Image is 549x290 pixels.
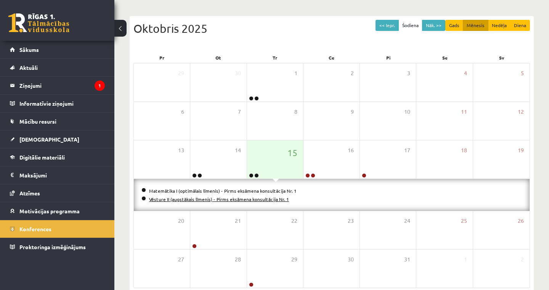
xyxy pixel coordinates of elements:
span: 14 [235,146,241,155]
span: 3 [407,69,410,77]
div: Se [417,52,474,63]
span: 30 [348,255,354,264]
span: Aktuāli [19,64,38,71]
a: Vēsture II (augstākais līmenis) - Pirms eksāmena konsultācija Nr. 1 [149,196,289,202]
a: Mācību resursi [10,113,105,130]
span: 17 [404,146,410,155]
div: Ot [190,52,247,63]
span: 19 [518,146,524,155]
button: Gads [445,20,463,31]
span: 25 [461,217,467,225]
a: [DEMOGRAPHIC_DATA] [10,130,105,148]
span: 2 [351,69,354,77]
button: Nedēļa [488,20,510,31]
span: 4 [464,69,467,77]
legend: Maksājumi [19,166,105,184]
span: 5 [521,69,524,77]
span: Motivācijas programma [19,208,80,214]
span: 29 [291,255,297,264]
span: 31 [404,255,410,264]
span: Atzīmes [19,190,40,197]
span: 22 [291,217,297,225]
span: Digitālie materiāli [19,154,65,161]
div: Pr [133,52,190,63]
span: 15 [287,146,297,159]
button: Nāk. >> [422,20,445,31]
span: Proktoringa izmēģinājums [19,243,86,250]
a: Sākums [10,41,105,58]
button: << Iepr. [376,20,399,31]
span: 24 [404,217,410,225]
span: 23 [348,217,354,225]
span: 11 [461,108,467,116]
a: Digitālie materiāli [10,148,105,166]
span: 6 [181,108,184,116]
legend: Ziņojumi [19,77,105,94]
span: [DEMOGRAPHIC_DATA] [19,136,79,143]
div: Oktobris 2025 [133,20,530,37]
span: 10 [404,108,410,116]
span: Konferences [19,226,51,232]
span: 16 [348,146,354,155]
span: 9 [351,108,354,116]
a: Konferences [10,220,105,238]
div: Pi [360,52,417,63]
span: 28 [235,255,241,264]
span: 30 [235,69,241,77]
span: 13 [178,146,184,155]
a: Maksājumi [10,166,105,184]
span: 29 [178,69,184,77]
span: Sākums [19,46,39,53]
span: 1 [294,69,297,77]
a: Motivācijas programma [10,202,105,220]
div: Ce [303,52,360,63]
a: Ziņojumi1 [10,77,105,94]
a: Atzīmes [10,184,105,202]
div: Sv [473,52,530,63]
span: 1 [464,255,467,264]
span: 18 [461,146,467,155]
legend: Informatīvie ziņojumi [19,95,105,112]
i: 1 [95,81,105,91]
span: 20 [178,217,184,225]
span: 26 [518,217,524,225]
span: 12 [518,108,524,116]
span: 2 [521,255,524,264]
button: Diena [510,20,530,31]
a: Matemātika I (optimālais līmenis) - Pirms eksāmena konsultācija Nr. 1 [149,188,297,194]
span: 27 [178,255,184,264]
a: Aktuāli [10,59,105,76]
button: Šodiena [398,20,422,31]
span: 7 [238,108,241,116]
span: Mācību resursi [19,118,56,125]
a: Proktoringa izmēģinājums [10,238,105,256]
a: Informatīvie ziņojumi [10,95,105,112]
a: Rīgas 1. Tālmācības vidusskola [8,13,69,32]
div: Tr [247,52,303,63]
span: 8 [294,108,297,116]
span: 21 [235,217,241,225]
button: Mēnesis [463,20,488,31]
